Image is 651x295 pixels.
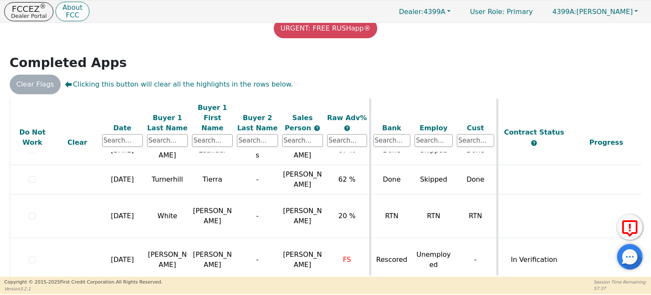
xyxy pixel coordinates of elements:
p: Copyright © 2015- 2025 First Credit Corporation. [4,279,162,286]
span: Contract Status [504,128,564,136]
span: FS [343,256,351,264]
td: - [235,238,280,282]
strong: Completed Apps [10,55,127,70]
td: - [235,165,280,194]
div: Do Not Work [12,127,53,148]
button: AboutFCC [56,2,89,22]
p: Dealer Portal [11,13,47,19]
input: Search... [192,134,233,147]
button: Dealer:4399A [390,5,459,18]
td: Skipped [412,165,455,194]
button: URGENT: FREE RUSHapp® [274,19,378,38]
p: FCC [62,12,82,19]
td: RTN [370,194,412,238]
td: RTN [455,194,497,238]
div: Clear [57,138,97,148]
span: 62 % [338,175,356,183]
p: Session Time Remaining: [594,279,647,285]
td: [PERSON_NAME] [190,238,235,282]
span: Dealer: [399,8,423,16]
td: [PERSON_NAME] [145,238,190,282]
div: Buyer 2 Last Name [237,112,278,133]
input: Search... [373,134,411,147]
td: [DATE] [100,165,145,194]
div: Progress [572,138,641,148]
td: Unemployed [412,238,455,282]
span: Clicking this button will clear all the highlights in the rows below. [65,79,293,90]
input: Search... [327,134,367,147]
input: Search... [237,134,278,147]
td: White [145,194,190,238]
td: Done [455,165,497,194]
td: [PERSON_NAME] [190,194,235,238]
td: [DATE] [100,194,145,238]
input: Search... [147,134,188,147]
span: 20 % [338,212,356,220]
button: Report Error to FCC [617,214,643,240]
span: [PERSON_NAME] [283,170,322,188]
input: Search... [457,134,494,147]
span: All Rights Reserved. [116,279,162,285]
td: In Verification [497,238,570,282]
input: Search... [415,134,453,147]
p: 57:37 [594,285,647,292]
td: [DATE] [100,238,145,282]
div: Cust [457,123,494,133]
p: Primary [462,3,541,20]
p: About [62,4,82,11]
div: Date [102,123,143,133]
td: RTN [412,194,455,238]
p: FCCEZ [11,5,47,13]
span: Raw Adv% [327,113,367,121]
td: - [235,194,280,238]
button: FCCEZ®Dealer Portal [4,2,53,21]
input: Search... [102,134,143,147]
span: [PERSON_NAME] [283,250,322,269]
span: User Role : [470,8,504,16]
button: 4399A:[PERSON_NAME] [543,5,647,18]
span: 4399A [399,8,445,16]
td: Done [370,165,412,194]
div: Buyer 1 First Name [192,102,233,133]
div: Employ [415,123,453,133]
div: Buyer 1 Last Name [147,112,188,133]
input: Search... [282,134,323,147]
td: Tierra [190,165,235,194]
span: 4399A: [552,8,576,16]
div: Bank [373,123,411,133]
sup: ® [40,3,46,10]
p: Version 3.2.1 [4,286,162,292]
td: - [455,238,497,282]
td: Rescored [370,238,412,282]
span: [PERSON_NAME] [552,8,633,16]
span: [PERSON_NAME] [283,207,322,225]
td: Turnerhill [145,165,190,194]
span: Sales Person [285,113,314,132]
a: User Role: Primary [462,3,541,20]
